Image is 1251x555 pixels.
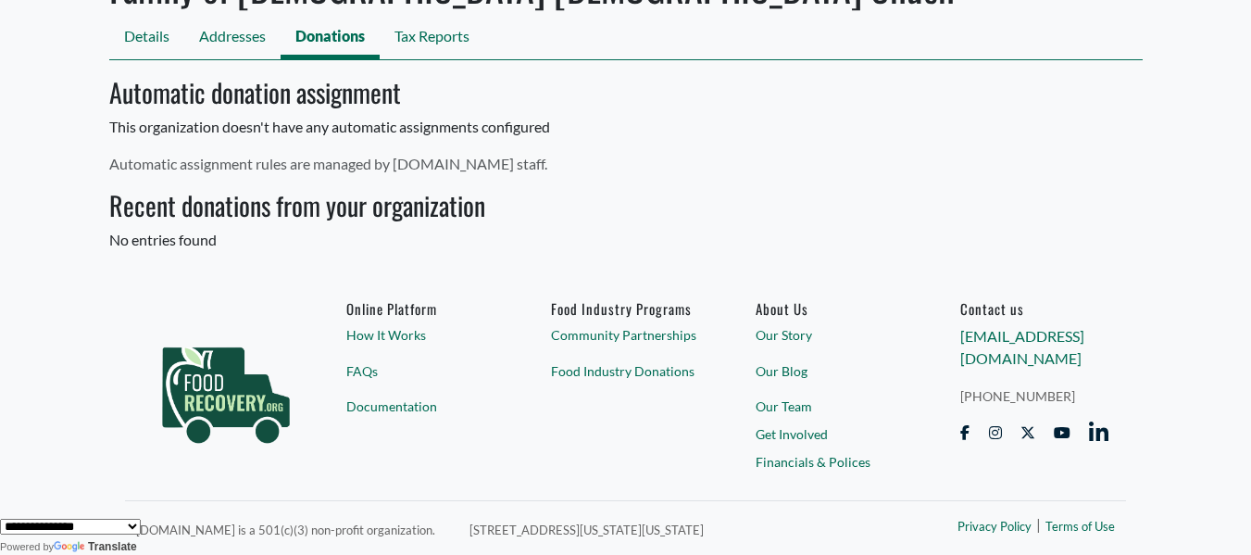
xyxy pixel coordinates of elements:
img: food_recovery_green_logo-76242d7a27de7ed26b67be613a865d9c9037ba317089b267e0515145e5e51427.png [143,300,309,476]
a: FAQs [346,361,494,381]
a: Donations [281,18,380,59]
a: Food Industry Donations [551,361,699,381]
h3: Recent donations from your organization [109,190,1143,221]
h6: Food Industry Programs [551,300,699,317]
a: Our Story [756,325,904,345]
p: This organization doesn't have any automatic assignments configured [109,116,1143,138]
p: Automatic assignment rules are managed by [DOMAIN_NAME] staff. [109,153,1143,175]
a: Tax Reports [380,18,484,59]
h6: Online Platform [346,300,494,317]
a: Financials & Polices [756,452,904,472]
h3: Automatic donation assignment [109,77,401,108]
a: Get Involved [756,424,904,444]
a: How It Works [346,325,494,345]
a: About Us [756,300,904,317]
a: Our Blog [756,361,904,381]
a: Details [109,18,184,59]
a: Our Team [756,397,904,416]
a: Community Partnerships [551,325,699,345]
a: [PHONE_NUMBER] [960,386,1108,406]
a: Translate [54,540,137,553]
img: Google Translate [54,541,88,554]
span: | [1036,513,1041,536]
h6: Contact us [960,300,1108,317]
a: [EMAIL_ADDRESS][DOMAIN_NAME] [960,327,1084,367]
a: Documentation [346,397,494,416]
a: Addresses [184,18,281,59]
